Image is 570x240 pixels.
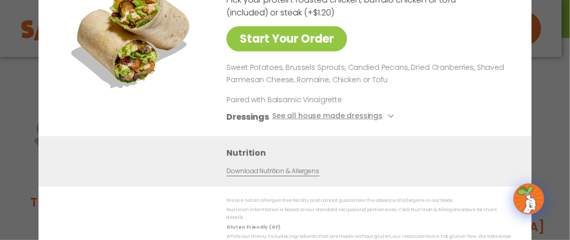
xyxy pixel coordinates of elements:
p: Paired with Balsamic Vinaigrette [226,94,416,105]
p: We are not an allergen free facility and cannot guarantee the absence of allergens in our foods. [226,197,511,205]
strong: Gluten Friendly (GF) [226,224,280,230]
button: See all house made dressings [272,110,397,123]
img: wpChatIcon [515,184,543,213]
h3: Dressings [226,110,269,123]
p: Sweet Potatoes, Brussels Sprouts, Candied Pecans, Dried Cranberries, Shaved Parmesan Cheese, Roma... [226,62,507,86]
h3: Nutrition [226,146,516,159]
a: Start Your Order [226,26,347,51]
p: Nutrition information is based on our standard recipes and portion sizes. Click Nutrition & Aller... [226,206,511,222]
a: Download Nutrition & Allergens [226,166,319,176]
